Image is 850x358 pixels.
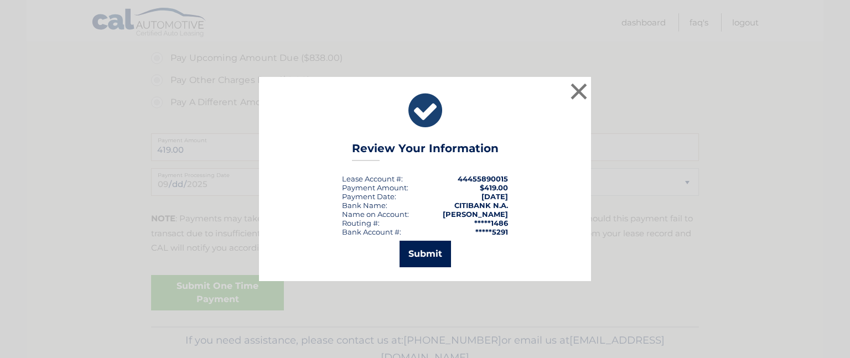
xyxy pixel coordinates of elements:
[342,219,380,227] div: Routing #:
[454,201,508,210] strong: CITIBANK N.A.
[480,183,508,192] span: $419.00
[342,192,395,201] span: Payment Date
[342,201,387,210] div: Bank Name:
[352,142,499,161] h3: Review Your Information
[568,80,590,102] button: ×
[342,192,396,201] div: :
[342,227,401,236] div: Bank Account #:
[458,174,508,183] strong: 44455890015
[342,210,409,219] div: Name on Account:
[443,210,508,219] strong: [PERSON_NAME]
[400,241,451,267] button: Submit
[342,174,403,183] div: Lease Account #:
[342,183,408,192] div: Payment Amount:
[481,192,508,201] span: [DATE]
